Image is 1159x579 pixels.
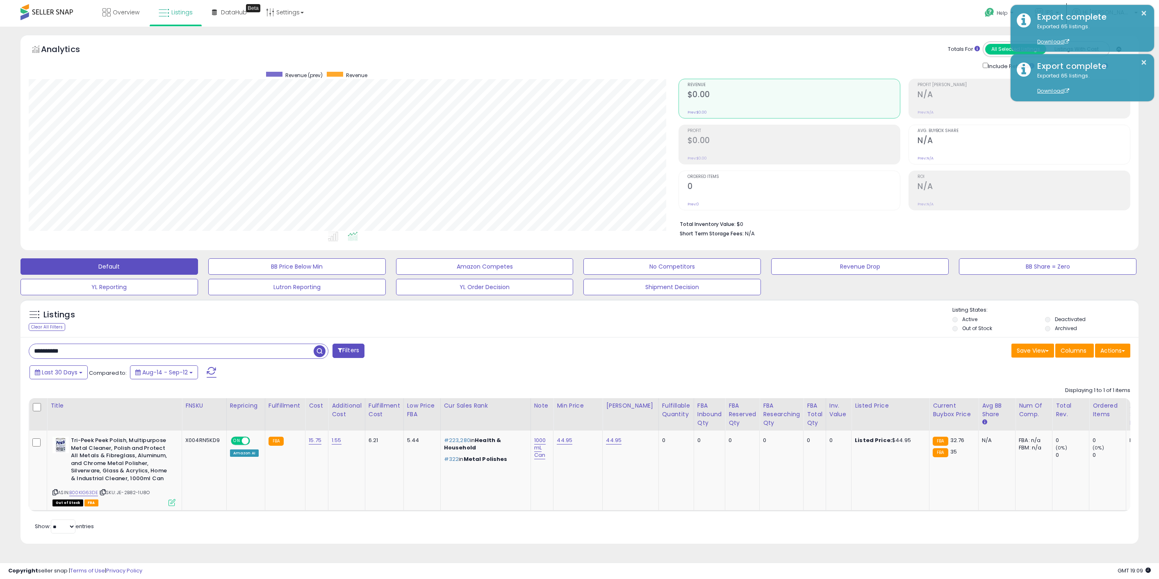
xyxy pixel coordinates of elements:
span: N/A [745,230,755,237]
div: Exported 65 listings. [1031,72,1148,95]
div: Fulfillable Quantity [662,401,690,419]
div: 0 [1056,437,1089,444]
a: 44.95 [557,436,572,445]
div: Clear All Filters [29,323,65,331]
div: Amazon AI [230,449,259,457]
button: Filters [332,344,364,358]
span: Overview [113,8,139,16]
span: Help [997,9,1008,16]
b: Listed Price: [855,436,892,444]
div: Additional Cost [332,401,362,419]
div: [PERSON_NAME] [606,401,655,410]
a: Download [1037,87,1069,94]
button: Shipment Decision [583,279,761,295]
div: Displaying 1 to 1 of 1 items [1065,387,1130,394]
h2: 0 [688,182,900,193]
label: Archived [1055,325,1077,332]
div: Min Price [557,401,599,410]
button: Amazon Competes [396,258,574,275]
div: Fulfillment Cost [369,401,400,419]
div: 0 [1056,451,1089,459]
div: FBA: n/a [1019,437,1046,444]
small: Prev: N/A [918,202,934,207]
button: Revenue Drop [771,258,949,275]
h2: N/A [918,136,1130,147]
a: 1000 mL Can [534,436,546,459]
span: Revenue [688,83,900,87]
span: OFF [248,438,262,445]
div: 5.44 [407,437,434,444]
small: Prev: $0.00 [688,156,707,161]
div: N/A [982,437,1009,444]
a: 15.75 [309,436,321,445]
button: BB Share = Zero [959,258,1136,275]
span: 35 [950,448,957,456]
div: 0 [697,437,719,444]
button: × [1141,8,1147,18]
div: Num of Comp. [1019,401,1049,419]
label: Out of Stock [962,325,992,332]
a: Download [1037,38,1069,45]
div: N/A [1129,437,1157,444]
span: FBA [84,499,98,506]
span: 2025-10-13 19:09 GMT [1118,567,1151,574]
span: #223,280 [444,436,470,444]
div: Fulfillment [269,401,302,410]
span: DataHub [221,8,247,16]
div: FBA inbound Qty [697,401,722,427]
span: Compared to: [89,369,127,377]
span: Revenue (prev) [285,72,323,79]
button: Save View [1011,344,1054,358]
span: Revenue [346,72,367,79]
small: FBA [933,448,948,457]
a: B00KIG63DE [69,489,98,496]
span: #322 [444,455,459,463]
small: Prev: 0 [688,202,699,207]
label: Deactivated [1055,316,1086,323]
button: All Selected Listings [985,44,1046,55]
div: 6.21 [369,437,397,444]
a: 44.95 [606,436,622,445]
div: seller snap | | [8,567,142,575]
b: Total Inventory Value: [680,221,735,228]
span: Aug-14 - Sep-12 [142,368,188,376]
div: 0 [1093,451,1126,459]
div: Note [534,401,550,410]
b: Short Term Storage Fees: [680,230,744,237]
div: Inv. value [829,401,848,419]
div: Totals For [948,46,980,53]
span: 32.76 [950,436,965,444]
div: FBA Researching Qty [763,401,800,427]
div: FBA Total Qty [807,401,822,427]
button: YL Order Decision [396,279,574,295]
small: FBA [933,437,948,446]
span: | SKU: JE-2B82-1U8O [99,489,150,496]
p: Listing States: [952,306,1139,314]
small: Avg BB Share. [982,419,987,426]
a: Terms of Use [70,567,105,574]
button: Default [20,258,198,275]
button: Last 30 Days [30,365,88,379]
small: FBA [269,437,284,446]
h2: $0.00 [688,136,900,147]
div: 0 [1093,437,1126,444]
small: (0%) [1093,445,1104,451]
span: Health & Household [444,436,501,451]
b: Tri-Peek Peek Polish, Multipurpose Metal Cleaner, Polish and Protect All Metals & Fibreglass, Alu... [71,437,171,484]
img: 41pCGWZn7YL._SL40_.jpg [52,437,69,453]
div: 0 [763,437,797,444]
div: Export complete [1031,11,1148,23]
span: Last 30 Days [42,368,77,376]
small: Prev: N/A [918,156,934,161]
button: YL Reporting [20,279,198,295]
div: Title [50,401,178,410]
i: Get Help [984,7,995,18]
small: Prev: $0.00 [688,110,707,115]
a: Privacy Policy [106,567,142,574]
div: Cur Sales Rank [444,401,527,410]
button: Actions [1095,344,1130,358]
button: BB Price Below Min [208,258,386,275]
div: ASIN: [52,437,175,505]
p: in [444,437,524,451]
div: 0 [729,437,753,444]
